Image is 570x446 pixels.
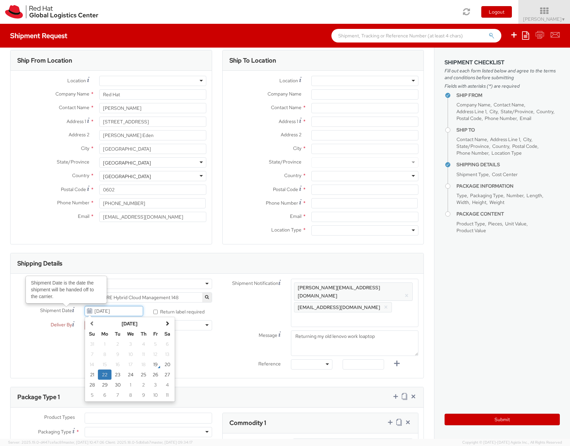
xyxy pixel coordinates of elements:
[81,145,89,151] span: City
[298,285,380,299] span: [PERSON_NAME][EMAIL_ADDRESS][DOMAIN_NAME]
[462,440,562,445] span: Copyright © [DATE]-[DATE] Agistix Inc., All Rights Reserved
[86,339,98,349] td: 31
[445,59,560,66] h3: Shipment Checklist
[153,307,206,315] label: Return label required
[86,380,98,390] td: 28
[17,57,72,64] h3: Ship From Location
[523,136,531,142] span: City
[506,192,523,199] span: Number
[40,307,72,314] span: Shipment Date
[456,211,560,217] h4: Package Content
[161,339,173,349] td: 6
[111,370,124,380] td: 23
[86,349,98,359] td: 7
[137,370,150,380] td: 25
[456,150,488,156] span: Phone Number
[259,332,277,338] span: Message
[150,339,161,349] td: 5
[456,143,489,149] span: State/Province
[271,104,301,110] span: Contact Name
[86,359,98,370] td: 14
[51,321,72,328] span: Deliver By
[90,321,94,326] span: Previous Month
[17,394,60,400] h3: Package Type 1
[279,118,298,124] span: Address 1
[456,102,490,108] span: Company Name
[61,186,86,192] span: Postal Code
[150,359,161,370] td: 19
[266,200,298,206] span: Phone Number
[445,67,560,81] span: Fill out each form listed below and agree to the terms and conditions before submitting
[258,361,281,367] span: Reference
[137,329,150,339] th: Th
[137,349,150,359] td: 11
[470,192,503,199] span: Packaging Type
[59,104,89,110] span: Contact Name
[98,370,111,380] td: 22
[456,199,469,205] span: Width
[505,221,526,227] span: Unit Value
[153,310,158,314] input: Return label required
[124,329,137,339] th: We
[57,200,89,206] span: Phone Number
[492,171,518,177] span: Cost Center
[384,303,388,311] button: ×
[137,359,150,370] td: 18
[456,136,487,142] span: Contact Name
[124,359,137,370] td: 17
[98,359,111,370] td: 15
[67,78,86,84] span: Location
[290,213,301,219] span: Email
[150,380,161,390] td: 3
[284,172,301,178] span: Country
[456,93,560,98] h4: Ship From
[161,390,173,400] td: 11
[456,221,485,227] span: Product Type
[69,132,89,138] span: Address 2
[63,440,104,445] span: master, [DATE] 10:47:06
[512,143,537,149] span: Postal Code
[150,390,161,400] td: 10
[232,280,278,287] span: Shipment Notification
[85,292,212,303] span: COGS SRE Hybrid Cloud Management 148
[150,370,161,380] td: 26
[86,370,98,380] td: 21
[229,419,266,426] h3: Commodity 1
[17,260,62,267] h3: Shipping Details
[78,213,89,219] span: Email
[103,159,151,166] div: [GEOGRAPHIC_DATA]
[98,390,111,400] td: 6
[137,380,150,390] td: 2
[491,150,522,156] span: Location Type
[298,304,380,310] span: [EMAIL_ADDRESS][DOMAIN_NAME]
[562,17,566,22] span: ▼
[456,227,486,234] span: Product Value
[273,186,298,192] span: Postal Code
[161,329,173,339] th: Sa
[103,173,151,180] div: [GEOGRAPHIC_DATA]
[44,414,75,420] span: Product Types
[98,380,111,390] td: 29
[281,132,301,138] span: Address 2
[55,91,89,97] span: Company Name
[150,329,161,339] th: Fr
[456,184,560,189] h4: Package Information
[98,319,161,329] th: Select Month
[8,440,104,445] span: Server: 2025.19.0-d447cefac8f
[161,349,173,359] td: 13
[456,162,560,167] h4: Shipping Details
[111,339,124,349] td: 2
[445,83,560,89] span: Fields with asterisks (*) are required
[5,5,98,19] img: rh-logistics-00dfa346123c4ec078e1.svg
[151,440,193,445] span: master, [DATE] 09:34:17
[485,115,517,121] span: Phone Number
[523,16,566,22] span: [PERSON_NAME]
[111,349,124,359] td: 9
[137,390,150,400] td: 9
[456,108,486,115] span: Address Line 1
[267,91,301,97] span: Company Name
[86,329,98,339] th: Su
[456,171,489,177] span: Shipment Type
[38,429,71,435] span: Packaging Type
[490,136,520,142] span: Address Line 1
